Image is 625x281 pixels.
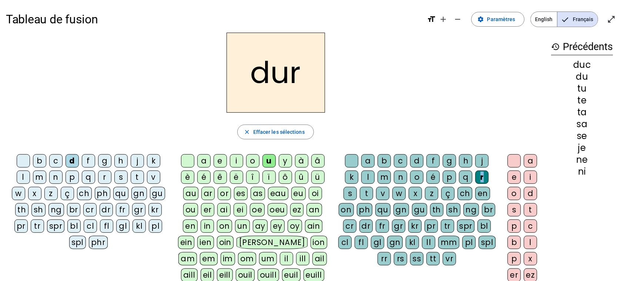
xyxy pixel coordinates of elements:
div: cl [338,236,352,249]
mat-icon: remove [454,15,462,24]
div: phr [89,236,108,249]
mat-icon: add [439,15,448,24]
div: s [508,203,521,216]
h2: dur [227,33,325,113]
div: il [280,252,293,265]
div: b [33,154,46,168]
div: sh [31,203,46,216]
div: s [344,187,357,200]
div: o [246,154,260,168]
div: é [427,171,440,184]
div: th [15,203,29,216]
div: gl [371,236,384,249]
div: spl [479,236,496,249]
div: o [410,171,424,184]
div: en [475,187,490,200]
div: gl [116,219,130,233]
div: q [459,171,472,184]
div: or [218,187,231,200]
div: v [376,187,390,200]
div: ain [305,219,322,233]
div: gr [132,203,146,216]
div: v [147,171,160,184]
div: ein [178,236,195,249]
div: am [178,252,197,265]
div: l [524,236,537,249]
div: um [259,252,277,265]
div: du [551,72,613,81]
div: ï [263,171,276,184]
div: gn [387,236,403,249]
div: er [201,203,214,216]
div: duc [551,60,613,69]
div: kr [408,219,422,233]
div: î [246,171,260,184]
div: tr [441,219,454,233]
div: te [551,96,613,105]
div: r [475,171,489,184]
div: a [524,154,537,168]
span: Paramètres [487,15,515,24]
div: p [508,252,521,265]
div: t [131,171,144,184]
div: ch [458,187,472,200]
div: p [443,171,456,184]
button: Effacer les sélections [237,125,314,139]
h1: Tableau de fusion [6,7,421,31]
div: c [394,154,407,168]
div: im [221,252,235,265]
div: b [508,236,521,249]
span: Effacer les sélections [253,128,305,136]
div: d [410,154,424,168]
div: bl [478,219,491,233]
div: gn [394,203,409,216]
div: j [131,154,144,168]
div: y [279,154,292,168]
div: ph [95,187,110,200]
div: [PERSON_NAME] [237,236,307,249]
div: rr [378,252,391,265]
div: h [114,154,128,168]
mat-icon: history [551,42,560,51]
div: z [44,187,58,200]
div: tt [427,252,440,265]
div: om [238,252,256,265]
div: k [147,154,160,168]
div: x [524,252,537,265]
div: p [66,171,79,184]
div: o [508,187,521,200]
div: sa [551,120,613,129]
div: ü [311,171,325,184]
div: qu [375,203,391,216]
div: eau [268,187,288,200]
div: rs [394,252,407,265]
div: ç [441,187,455,200]
span: English [531,12,557,27]
div: à [295,154,308,168]
div: qu [113,187,128,200]
div: oi [309,187,322,200]
div: w [392,187,406,200]
div: vr [443,252,456,265]
div: es [234,187,248,200]
div: h [459,154,472,168]
div: ay [253,219,268,233]
div: fl [355,236,368,249]
div: cl [84,219,97,233]
div: th [430,203,444,216]
div: ni [551,167,613,176]
div: l [361,171,375,184]
div: é [197,171,211,184]
div: e [508,171,521,184]
div: ng [49,203,64,216]
div: oin [217,236,234,249]
div: r [98,171,111,184]
div: f [427,154,440,168]
div: kl [406,236,419,249]
div: tu [551,84,613,93]
div: an [307,203,322,216]
div: fl [100,219,113,233]
mat-button-toggle-group: Language selection [531,11,598,27]
div: br [482,203,495,216]
div: gu [150,187,165,200]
